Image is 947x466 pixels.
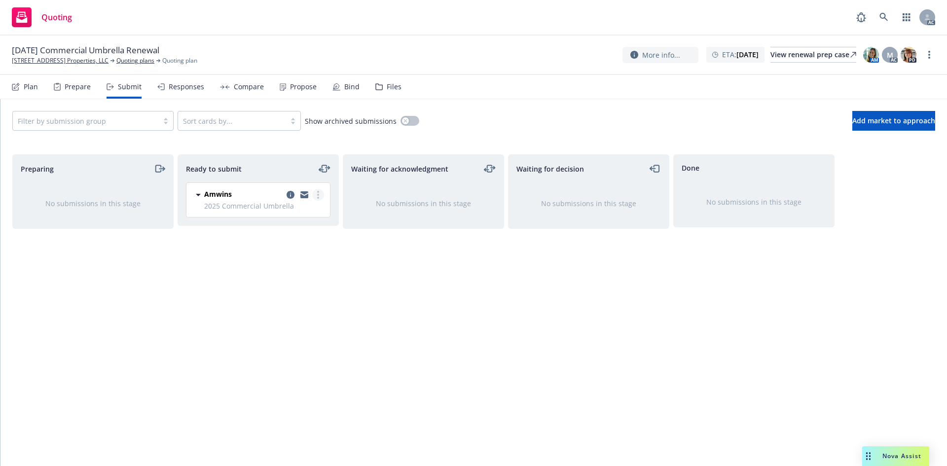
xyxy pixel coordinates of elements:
a: moveRight [153,163,165,175]
a: more [312,189,324,201]
span: Quoting [41,13,72,21]
div: No submissions in this stage [524,198,653,209]
div: Responses [169,83,204,91]
div: Drag to move [862,446,874,466]
div: Submit [118,83,142,91]
span: 2025 Commercial Umbrella [204,201,324,211]
span: Nova Assist [882,452,921,460]
button: Nova Assist [862,446,929,466]
a: [STREET_ADDRESS] Properties, LLC [12,56,109,65]
a: Quoting plans [116,56,154,65]
div: Files [387,83,401,91]
button: Add market to approach [852,111,935,131]
span: More info... [642,50,680,60]
span: Waiting for acknowledgment [351,164,448,174]
span: Preparing [21,164,54,174]
span: ETA : [722,49,759,60]
a: more [923,49,935,61]
span: Show archived submissions [305,116,397,126]
span: Waiting for decision [516,164,584,174]
div: Prepare [65,83,91,91]
span: [DATE] Commercial Umbrella Renewal [12,44,159,56]
a: moveLeftRight [319,163,330,175]
a: Report a Bug [851,7,871,27]
div: Propose [290,83,317,91]
div: No submissions in this stage [359,198,488,209]
span: Done [682,163,699,173]
span: Quoting plan [162,56,197,65]
div: Compare [234,83,264,91]
a: moveLeftRight [484,163,496,175]
a: Quoting [8,3,76,31]
strong: [DATE] [736,50,759,59]
span: M [887,50,893,60]
a: View renewal prep case [770,47,856,63]
img: photo [863,47,879,63]
div: View renewal prep case [770,47,856,62]
button: More info... [622,47,698,63]
a: Search [874,7,894,27]
span: Add market to approach [852,116,935,125]
div: Bind [344,83,360,91]
div: Plan [24,83,38,91]
div: No submissions in this stage [690,197,818,207]
img: photo [901,47,916,63]
a: moveLeft [649,163,661,175]
a: copy logging email [298,189,310,201]
div: No submissions in this stage [29,198,157,209]
a: Switch app [897,7,916,27]
span: Ready to submit [186,164,242,174]
a: copy logging email [285,189,296,201]
span: Amwins [204,189,232,199]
